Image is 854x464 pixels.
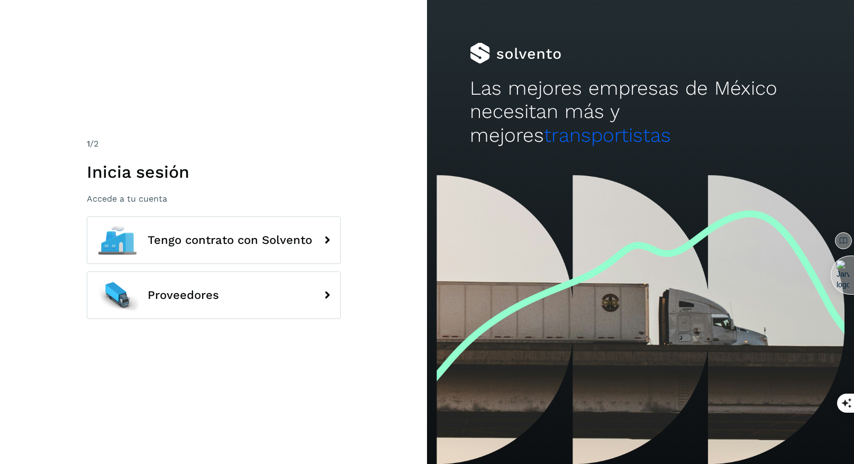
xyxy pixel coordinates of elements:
[87,194,341,204] p: Accede a tu cuenta
[87,216,341,264] button: Tengo contrato con Solvento
[87,271,341,319] button: Proveedores
[148,234,312,247] span: Tengo contrato con Solvento
[87,139,90,149] span: 1
[544,124,671,147] span: transportistas
[148,289,219,302] span: Proveedores
[470,77,812,147] h2: Las mejores empresas de México necesitan más y mejores
[87,138,341,150] div: /2
[87,162,341,182] h1: Inicia sesión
